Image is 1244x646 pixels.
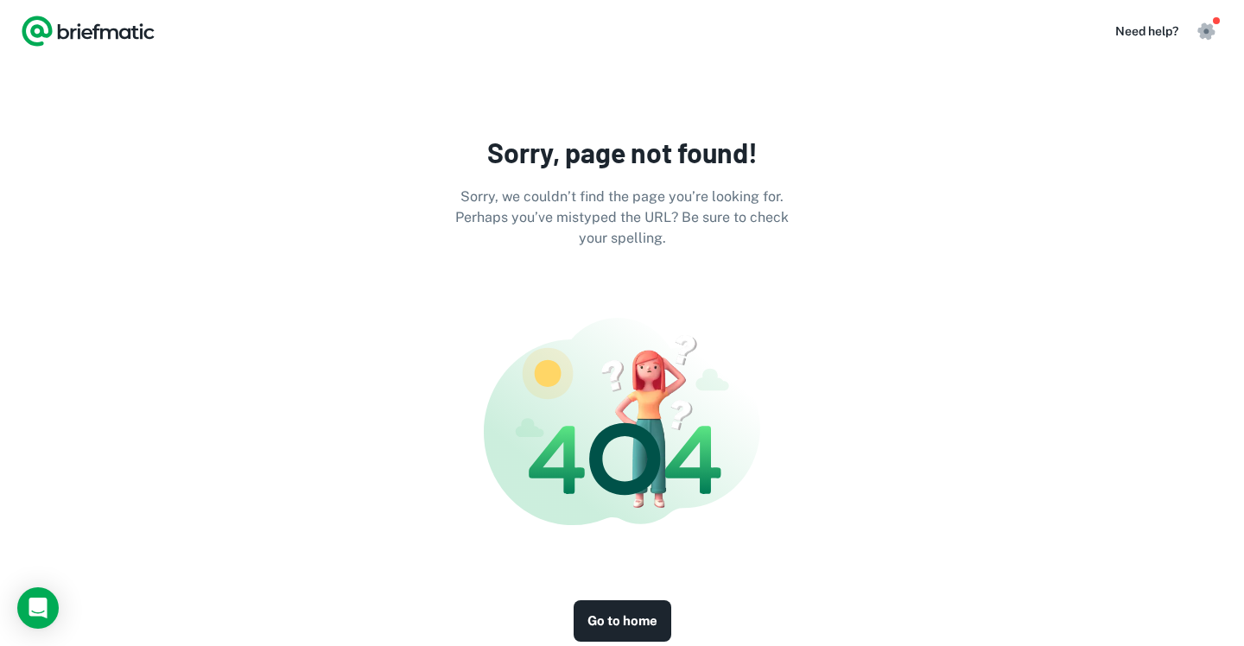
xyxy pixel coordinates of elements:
a: Need help? [1115,22,1178,41]
h3: Sorry, page not found! [449,131,795,173]
button: Settings button [1189,14,1223,48]
p: Sorry, we couldn’t find the page you’re looking for. Perhaps you’ve mistyped the URL? Be sure to ... [449,187,795,249]
div: Load Chat [17,587,59,629]
a: Logo [21,14,155,48]
a: Go to home [574,600,671,642]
